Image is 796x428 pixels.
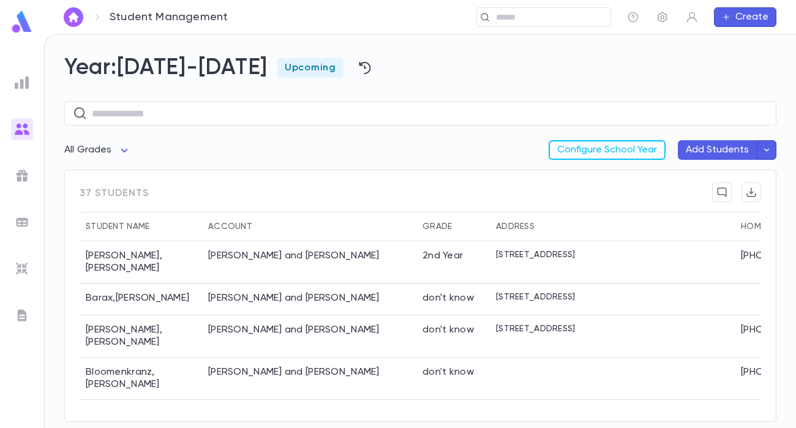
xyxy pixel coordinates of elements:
[496,324,575,334] p: [STREET_ADDRESS]
[678,140,757,160] button: Add Students
[86,212,149,241] div: Student Name
[422,366,474,378] div: don't know
[80,212,202,241] div: Student Name
[80,283,202,315] div: Barax , [PERSON_NAME]
[15,261,29,276] img: imports_grey.530a8a0e642e233f2baf0ef88e8c9fcb.svg
[208,366,380,378] div: Bloomenkranz, Jess and Sherra
[422,408,474,421] div: don't know
[496,212,535,241] div: Address
[64,145,112,155] span: All Grades
[490,212,735,241] div: Address
[15,215,29,230] img: batches_grey.339ca447c9d9533ef1741baa751efc33.svg
[422,250,463,262] div: 2nd Year
[714,7,776,27] button: Create
[64,138,132,162] div: All Grades
[15,75,29,90] img: reports_grey.c525e4749d1bce6a11f5fe2a8de1b229.svg
[549,140,666,160] button: Configure School Year
[64,54,776,81] h2: Year: [DATE]-[DATE]
[66,12,81,22] img: home_white.a664292cf8c1dea59945f0da9f25487c.svg
[416,212,490,241] div: Grade
[208,212,252,241] div: Account
[15,308,29,323] img: letters_grey.7941b92b52307dd3b8a917253454ce1c.svg
[10,10,34,34] img: logo
[80,182,149,212] span: 37 students
[80,241,202,283] div: [PERSON_NAME] , [PERSON_NAME]
[15,122,29,137] img: students_gradient.3b4df2a2b995ef5086a14d9e1675a5ee.svg
[208,250,380,262] div: Baker, Matthew and Dina
[208,408,282,421] div: Cohen, Shmuel
[208,324,380,336] div: Blashka, David and Inga
[496,292,575,302] p: [STREET_ADDRESS]
[202,212,416,241] div: Account
[15,168,29,183] img: campaigns_grey.99e729a5f7ee94e3726e6486bddda8f1.svg
[496,250,575,260] p: [STREET_ADDRESS]
[80,358,202,400] div: Bloomenkranz , [PERSON_NAME]
[422,324,474,336] div: don't know
[277,62,344,74] span: Upcoming
[422,212,452,241] div: Grade
[208,292,380,304] div: Barax, Eliyahu and Laura
[80,315,202,358] div: [PERSON_NAME] , [PERSON_NAME]
[422,292,474,304] div: don't know
[110,10,228,24] p: Student Management
[496,408,575,418] p: [STREET_ADDRESS]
